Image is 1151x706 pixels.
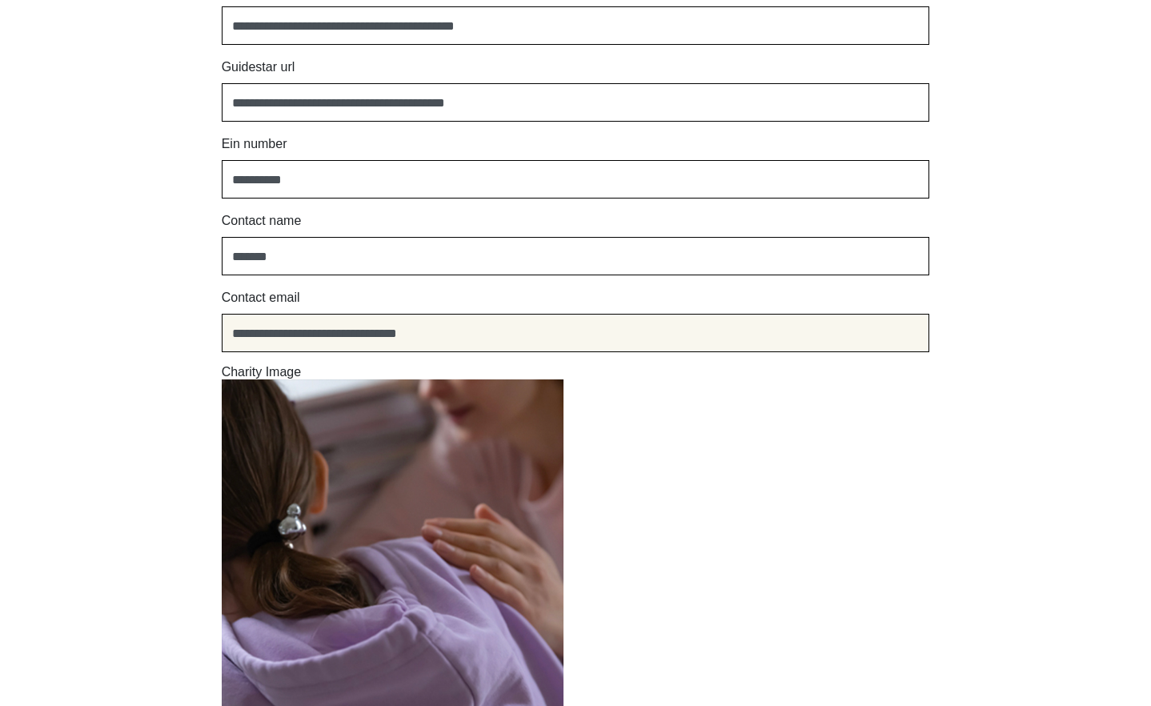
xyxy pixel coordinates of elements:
label: Contact email [222,288,300,307]
label: Contact name [222,211,302,231]
label: Ein number [222,134,287,154]
h2: Charity Image [222,365,930,379]
label: Guidestar url [222,58,295,77]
